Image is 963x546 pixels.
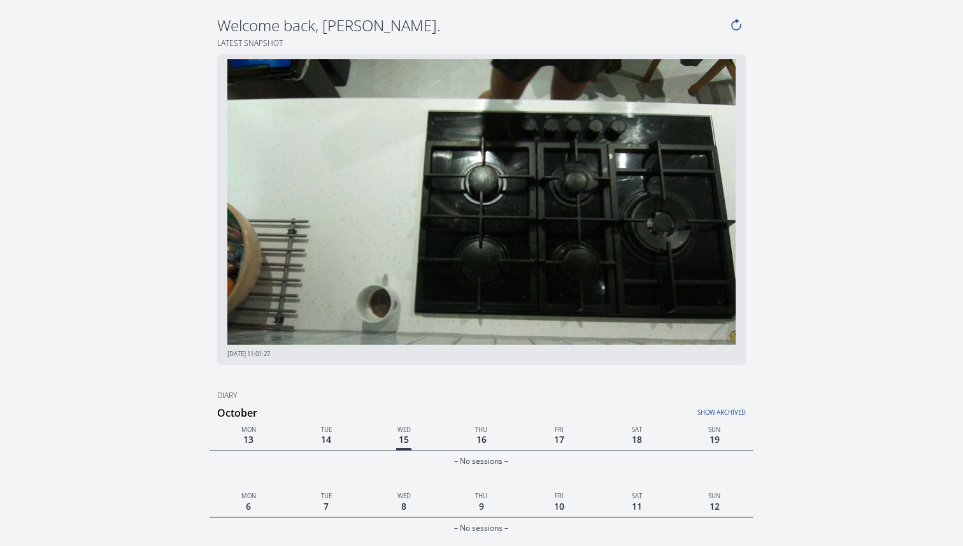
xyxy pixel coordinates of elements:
a: Show archived [564,401,745,417]
span: 18 [629,431,645,448]
span: 10 [552,498,567,515]
span: [DATE] 11:01:27 [227,350,270,358]
span: 9 [476,498,487,515]
span: 11 [629,498,645,515]
p: Thu [443,489,520,501]
p: Sun [676,489,753,501]
p: Fri [520,423,598,435]
h4: Welcome back, [PERSON_NAME]. [217,15,726,36]
p: Tue [287,423,365,435]
p: Mon [210,423,287,435]
span: 17 [552,431,567,448]
div: – No sessions – [210,454,753,469]
p: Wed [365,423,443,435]
span: 13 [241,431,256,448]
span: 15 [396,431,411,450]
h2: Latest snapshot [210,38,753,49]
p: Sat [598,423,676,435]
p: Sat [598,489,676,501]
span: 14 [318,431,334,448]
span: 8 [399,498,409,515]
p: Tue [287,489,365,501]
p: Mon [210,489,287,501]
span: 19 [707,431,722,448]
span: 16 [474,431,489,448]
span: 12 [707,498,722,515]
h3: October [217,403,753,423]
p: Sun [676,423,753,435]
p: Wed [365,489,443,501]
p: Thu [443,423,520,435]
div: – No sessions – [210,521,753,536]
img: 20251015110127.jpeg [227,59,735,345]
h2: Diary [210,391,753,401]
p: Fri [520,489,598,501]
span: 7 [321,498,331,515]
span: 6 [243,498,253,515]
